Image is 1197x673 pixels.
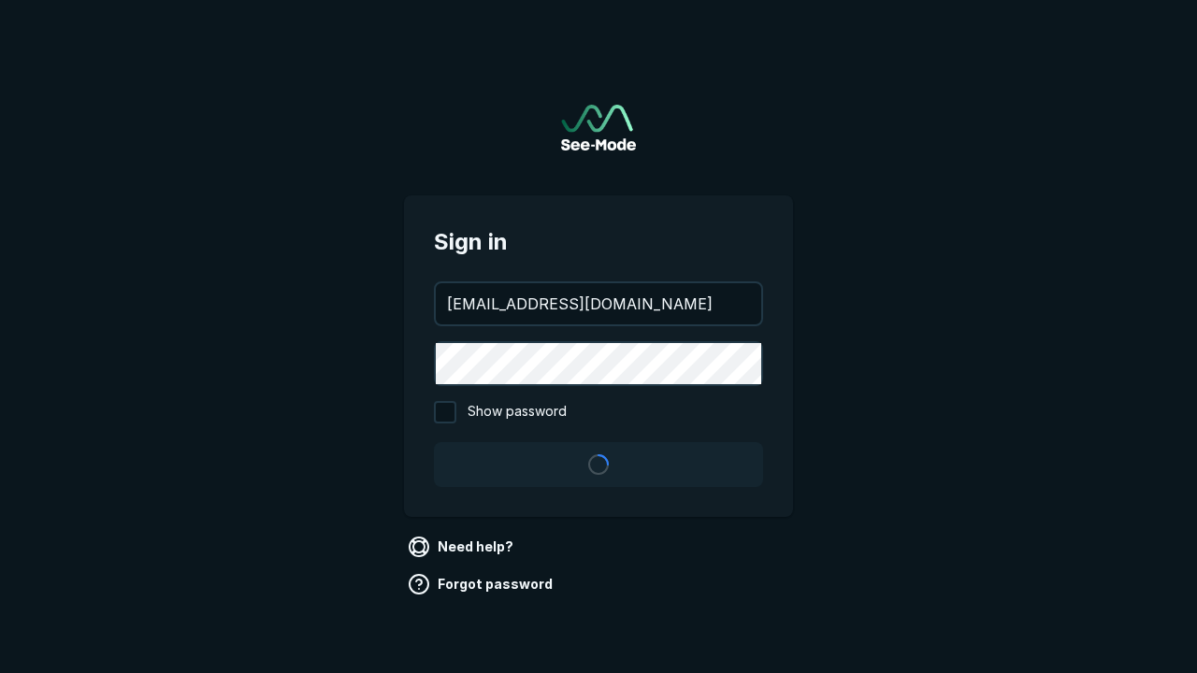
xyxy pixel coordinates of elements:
a: Forgot password [404,569,560,599]
span: Show password [468,401,567,423]
span: Sign in [434,225,763,259]
a: Go to sign in [561,105,636,150]
a: Need help? [404,532,521,562]
img: See-Mode Logo [561,105,636,150]
input: your@email.com [436,283,761,324]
